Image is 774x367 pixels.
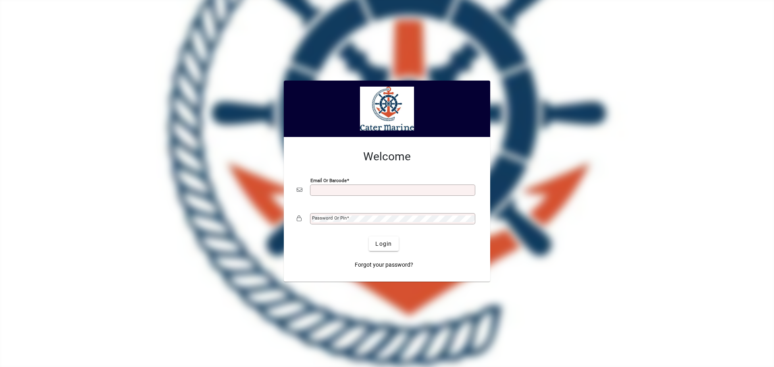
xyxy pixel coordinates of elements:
[375,240,392,248] span: Login
[297,150,477,164] h2: Welcome
[312,215,347,221] mat-label: Password or Pin
[352,257,416,272] a: Forgot your password?
[310,178,347,183] mat-label: Email or Barcode
[355,261,413,269] span: Forgot your password?
[369,236,398,251] button: Login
